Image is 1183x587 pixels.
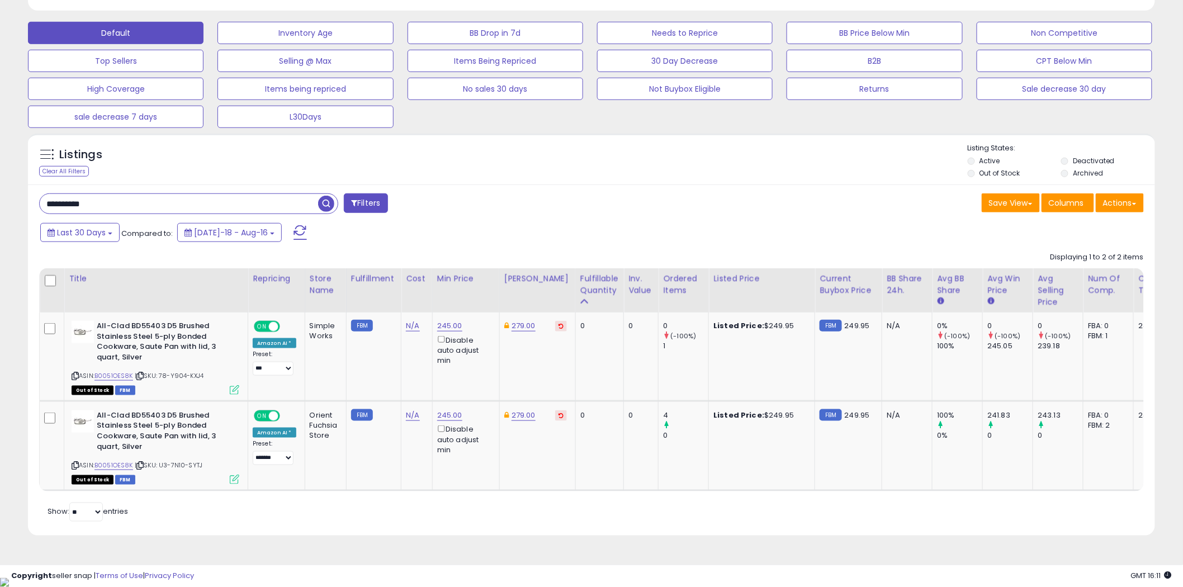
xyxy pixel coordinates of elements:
[437,273,495,285] div: Min Price
[628,273,654,296] div: Inv. value
[72,410,94,433] img: 31VIXvzYc8L._SL40_.jpg
[351,273,396,285] div: Fulfillment
[59,147,102,163] h5: Listings
[255,322,269,332] span: ON
[1088,331,1125,341] div: FBM: 1
[310,273,342,296] div: Store Name
[937,273,978,296] div: Avg BB Share
[663,273,704,296] div: Ordered Items
[580,410,615,420] div: 0
[787,50,962,72] button: B2B
[278,322,296,332] span: OFF
[663,430,708,441] div: 0
[97,321,233,365] b: All-Clad BD55403 D5 Brushed Stainless Steel 5-ply Bonded Cookware, Saute Pan with lid, 3 quart, S...
[937,410,982,420] div: 100%
[437,410,462,421] a: 245.00
[1088,273,1129,296] div: Num of Comp.
[597,22,773,44] button: Needs to Reprice
[937,321,982,331] div: 0%
[69,273,243,285] div: Title
[937,430,982,441] div: 0%
[987,341,1033,351] div: 245.05
[968,143,1155,154] p: Listing States:
[310,321,338,341] div: Simple Works
[278,411,296,420] span: OFF
[1038,430,1083,441] div: 0
[40,223,120,242] button: Last 30 Days
[255,411,269,420] span: ON
[979,156,1000,165] label: Active
[194,227,268,238] span: [DATE]-18 - Aug-16
[845,410,870,420] span: 249.95
[406,273,428,285] div: Cost
[344,193,387,213] button: Filters
[28,22,204,44] button: Default
[72,386,113,395] span: All listings that are currently out of stock and unavailable for purchase on Amazon
[887,410,924,420] div: N/A
[628,410,650,420] div: 0
[72,321,239,394] div: ASIN:
[504,273,571,285] div: [PERSON_NAME]
[580,321,615,331] div: 0
[97,410,233,455] b: All-Clad BD55403 D5 Brushed Stainless Steel 5-ply Bonded Cookware, Saute Pan with lid, 3 quart, S...
[217,106,393,128] button: L30Days
[39,166,89,177] div: Clear All Filters
[1073,168,1103,178] label: Archived
[115,475,135,485] span: FBM
[406,410,419,421] a: N/A
[253,338,296,348] div: Amazon AI *
[437,334,491,366] div: Disable auto adjust min
[1088,410,1125,420] div: FBA: 0
[512,320,536,332] a: 279.00
[253,440,296,465] div: Preset:
[820,273,877,296] div: Current Buybox Price
[1038,410,1083,420] div: 243.13
[406,320,419,332] a: N/A
[11,570,52,581] strong: Copyright
[135,461,202,470] span: | SKU: U3-7N10-SYTJ
[663,341,708,351] div: 1
[11,571,194,581] div: seller snap | |
[57,227,106,238] span: Last 30 Days
[512,410,536,421] a: 279.00
[1049,197,1084,209] span: Columns
[982,193,1040,212] button: Save View
[135,371,204,380] span: | SKU: 78-Y904-KXJ4
[979,168,1020,178] label: Out of Stock
[987,321,1033,331] div: 0
[663,321,708,331] div: 0
[408,50,583,72] button: Items Being Repriced
[437,320,462,332] a: 245.00
[28,106,204,128] button: sale decrease 7 days
[1042,193,1094,212] button: Columns
[937,341,982,351] div: 100%
[995,332,1021,340] small: (-100%)
[987,273,1028,296] div: Avg Win Price
[351,409,373,421] small: FBM
[72,410,239,483] div: ASIN:
[72,475,113,485] span: All listings that are currently out of stock and unavailable for purchase on Amazon
[1050,252,1144,263] div: Displaying 1 to 2 of 2 items
[671,332,697,340] small: (-100%)
[310,410,338,441] div: Orient Fuchsia Store
[987,430,1033,441] div: 0
[217,78,393,100] button: Items being repriced
[887,321,924,331] div: N/A
[937,296,944,306] small: Avg BB Share.
[72,321,94,343] img: 31VIXvzYc8L._SL40_.jpg
[713,321,806,331] div: $249.95
[253,351,296,376] div: Preset:
[977,22,1152,44] button: Non Competitive
[437,423,491,455] div: Disable auto adjust min
[977,50,1152,72] button: CPT Below Min
[96,570,143,581] a: Terms of Use
[1038,321,1083,331] div: 0
[597,78,773,100] button: Not Buybox Eligible
[28,50,204,72] button: Top Sellers
[1073,156,1115,165] label: Deactivated
[1096,193,1144,212] button: Actions
[713,410,806,420] div: $249.95
[121,228,173,239] span: Compared to:
[663,410,708,420] div: 4
[713,273,810,285] div: Listed Price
